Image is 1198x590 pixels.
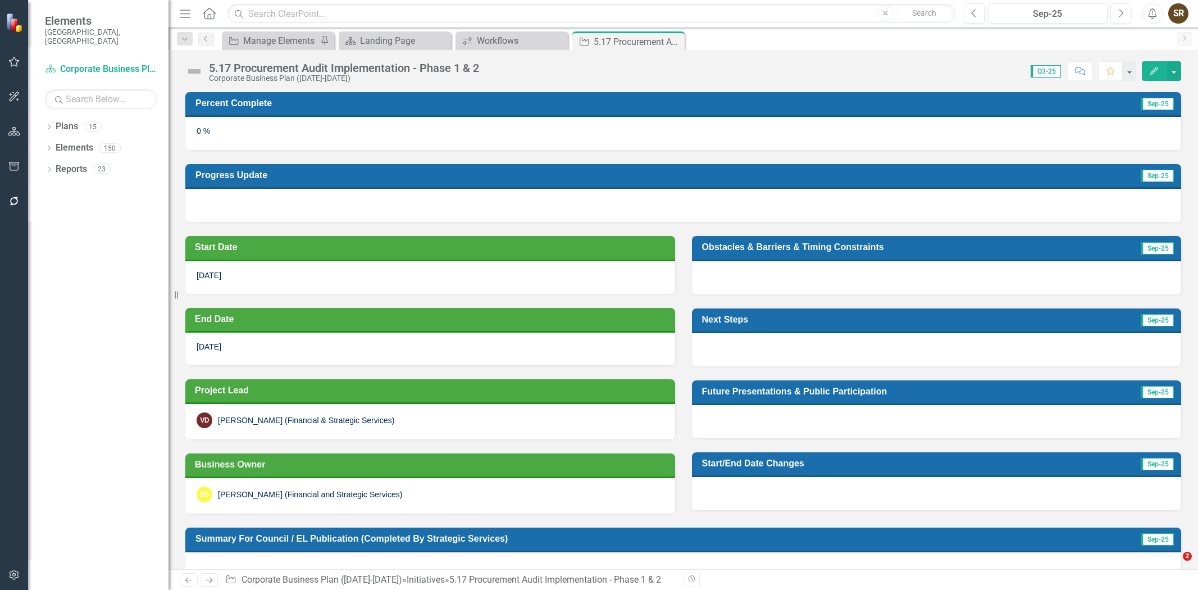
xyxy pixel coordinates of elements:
[195,242,669,252] h3: Start Date
[56,142,93,155] a: Elements
[1160,552,1187,579] iframe: Intercom live chat
[1141,242,1174,255] span: Sep-25
[1141,458,1174,470] span: Sep-25
[1141,170,1174,182] span: Sep-25
[56,163,87,176] a: Reports
[1031,65,1061,78] span: Q3-25
[84,122,102,131] div: 15
[1183,552,1192,561] span: 2
[56,120,78,133] a: Plans
[360,34,448,48] div: Landing Page
[242,574,402,585] a: Corporate Business Plan ([DATE]-[DATE])
[218,489,402,500] div: [PERSON_NAME] (Financial and Strategic Services)
[195,385,669,396] h3: Project Lead
[341,34,448,48] a: Landing Page
[477,34,565,48] div: Workflows
[407,574,445,585] a: Initiatives
[45,63,157,76] a: Corporate Business Plan ([DATE]-[DATE])
[912,8,936,17] span: Search
[209,62,479,74] div: 5.17 Procurement Audit Implementation - Phase 1 & 2
[702,458,1056,469] h3: Start/End Date Changes
[458,34,565,48] a: Workflows
[1141,314,1174,326] span: Sep-25
[243,34,317,48] div: Manage Elements
[225,34,317,48] a: Manage Elements
[225,574,675,587] div: » »
[1141,386,1174,398] span: Sep-25
[93,165,111,174] div: 23
[988,3,1108,24] button: Sep-25
[197,412,212,428] div: VD
[197,271,221,280] span: [DATE]
[1141,98,1174,110] span: Sep-25
[195,314,669,324] h3: End Date
[45,14,157,28] span: Elements
[185,62,203,80] img: Not Defined
[195,459,669,470] h3: Business Owner
[6,13,25,33] img: ClearPoint Strategy
[99,143,121,153] div: 150
[1141,533,1174,546] span: Sep-25
[218,415,394,426] div: [PERSON_NAME] (Financial & Strategic Services)
[702,386,1101,397] h3: Future Presentations & Public Participation
[992,7,1104,21] div: Sep-25
[45,89,157,109] input: Search Below...
[195,533,1078,544] h3: Summary for Council / EL Publication (Completed by Strategic Services)
[195,170,859,180] h3: Progress Update
[195,98,872,108] h3: Percent Complete
[197,487,212,502] div: DS
[594,35,682,49] div: 5.17 Procurement Audit Implementation - Phase 1 & 2
[45,28,157,46] small: [GEOGRAPHIC_DATA], [GEOGRAPHIC_DATA]
[197,342,221,351] span: [DATE]
[209,74,479,83] div: Corporate Business Plan ([DATE]-[DATE])
[1168,3,1188,24] button: SR
[185,117,1181,149] div: 0 %
[702,242,1100,252] h3: Obstacles & Barriers & Timing Constraints
[896,6,953,21] button: Search
[702,314,974,325] h3: Next Steps
[227,4,955,24] input: Search ClearPoint...
[449,574,661,585] div: 5.17 Procurement Audit Implementation - Phase 1 & 2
